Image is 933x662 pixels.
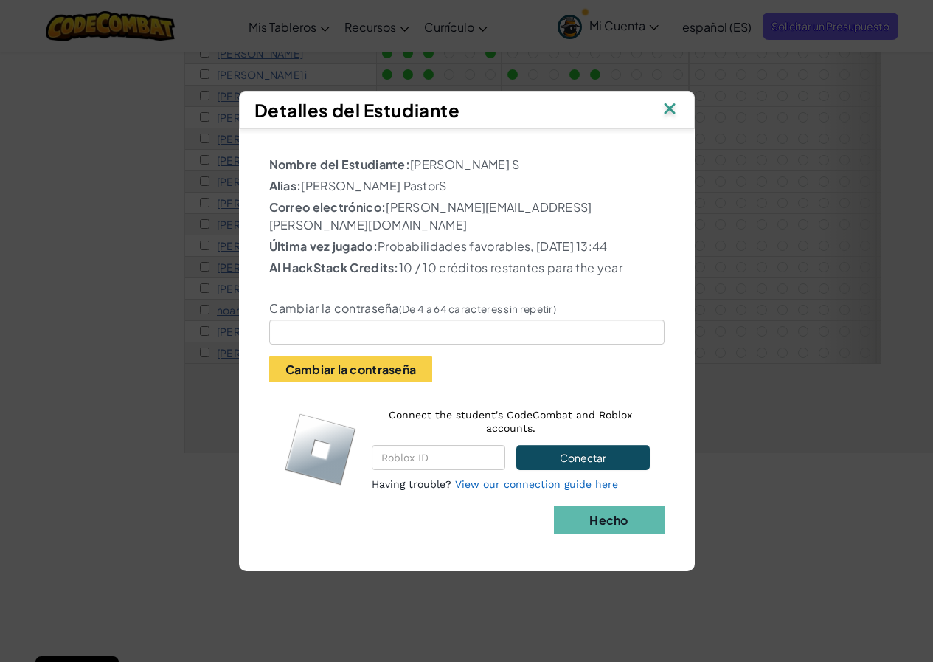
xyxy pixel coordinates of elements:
[516,445,649,470] button: Conectar
[284,413,357,486] img: roblox-logo.svg
[269,238,378,254] b: Última vez jugado:
[269,156,665,173] p: [PERSON_NAME] S
[372,408,650,435] p: Connect the student's CodeCombat and Roblox accounts.
[269,301,557,316] label: Cambiar la contraseña
[269,178,302,193] b: Alias:
[269,199,665,234] p: [PERSON_NAME][EMAIL_ADDRESS][PERSON_NAME][DOMAIN_NAME]
[269,260,399,275] b: AI HackStack Credits:
[269,356,433,382] button: Cambiar la contraseña
[399,303,556,315] small: (De 4 a 64 caracteres sin repetir)
[269,259,665,277] p: 10 / 10 créditos restantes para the year
[269,156,411,172] b: Nombre del Estudiante:
[372,445,505,470] input: Roblox ID
[269,238,665,255] p: Probabilidades favorables, [DATE] 13:44
[660,99,679,121] img: IconClose.svg
[269,177,665,195] p: [PERSON_NAME] PastorS
[254,99,460,121] span: Detalles del Estudiante
[269,199,386,215] b: Correo electrónico:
